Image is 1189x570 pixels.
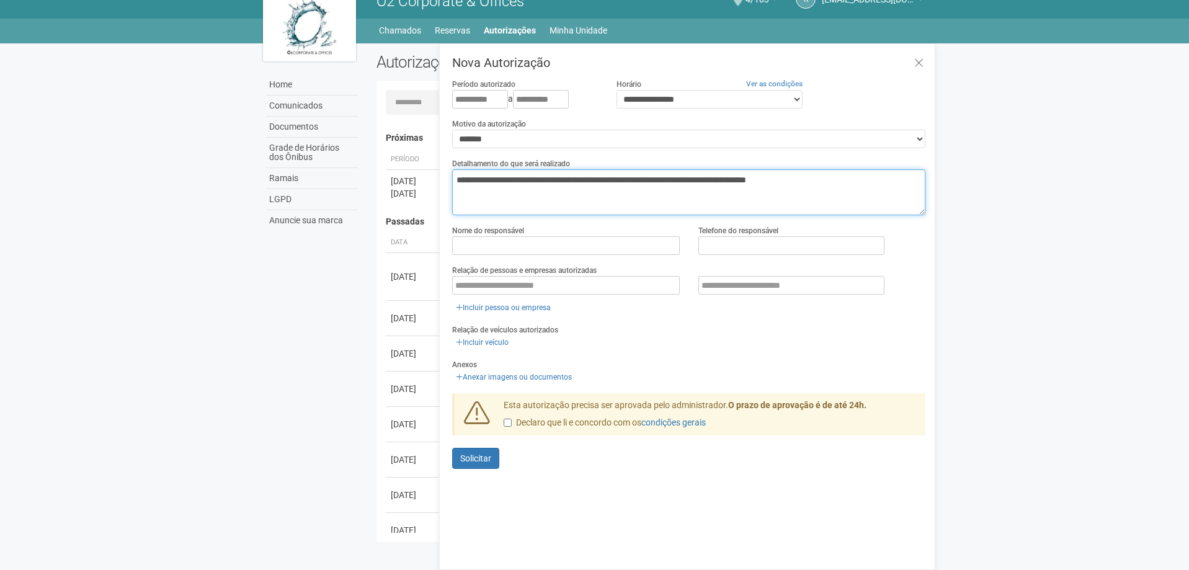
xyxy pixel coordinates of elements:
span: Solicitar [460,453,491,463]
label: Declaro que li e concordo com os [504,417,706,429]
a: Anuncie sua marca [266,210,358,231]
h4: Passadas [386,217,917,226]
a: Comunicados [266,96,358,117]
label: Horário [617,79,641,90]
a: Incluir veículo [452,336,512,349]
div: [DATE] [391,347,437,360]
label: Relação de pessoas e empresas autorizadas [452,265,597,276]
div: [DATE] [391,418,437,430]
a: Incluir pessoa ou empresa [452,301,554,314]
a: Grade de Horários dos Ônibus [266,138,358,168]
a: Home [266,74,358,96]
div: [DATE] [391,175,437,187]
label: Detalhamento do que será realizado [452,158,570,169]
a: Documentos [266,117,358,138]
a: Autorizações [484,22,536,39]
h2: Autorizações [376,53,642,71]
a: LGPD [266,189,358,210]
a: Reservas [435,22,470,39]
a: Ramais [266,168,358,189]
label: Anexos [452,359,477,370]
a: condições gerais [641,417,706,427]
a: Chamados [379,22,421,39]
div: [DATE] [391,187,437,200]
div: [DATE] [391,453,437,466]
div: [DATE] [391,489,437,501]
div: [DATE] [391,270,437,283]
div: [DATE] [391,524,437,537]
label: Nome do responsável [452,225,524,236]
label: Telefone do responsável [698,225,778,236]
div: a [452,90,597,109]
strong: O prazo de aprovação é de até 24h. [728,400,866,410]
input: Declaro que li e concordo com oscondições gerais [504,419,512,427]
div: Esta autorização precisa ser aprovada pelo administrador. [494,399,926,435]
a: Ver as condições [746,79,803,88]
div: [DATE] [391,383,437,395]
th: Período [386,149,442,170]
button: Solicitar [452,448,499,469]
div: [DATE] [391,312,437,324]
label: Relação de veículos autorizados [452,324,558,336]
label: Período autorizado [452,79,515,90]
h4: Próximas [386,133,917,143]
th: Data [386,233,442,253]
label: Motivo da autorização [452,118,526,130]
a: Minha Unidade [550,22,607,39]
a: Anexar imagens ou documentos [452,370,576,384]
h3: Nova Autorização [452,56,925,69]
